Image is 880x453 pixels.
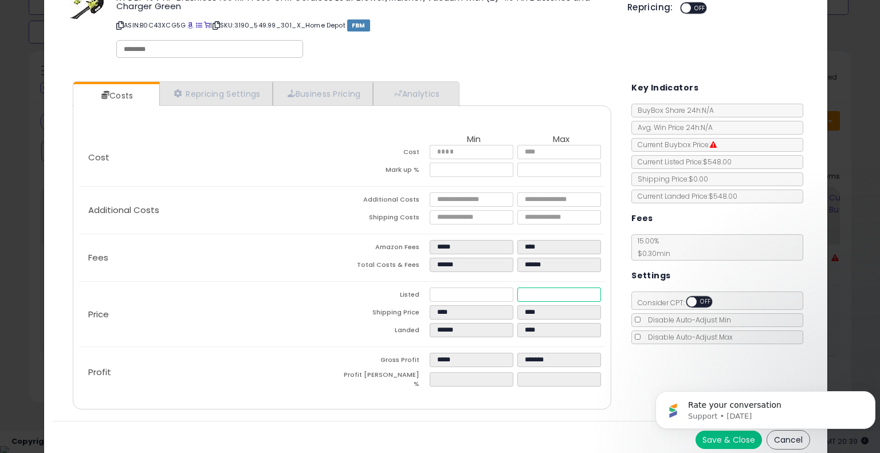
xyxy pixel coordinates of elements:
[79,253,342,262] p: Fees
[642,315,731,325] span: Disable Auto-Adjust Min
[632,105,714,115] span: BuyBox Share 24h: N/A
[347,19,370,31] span: FBM
[342,163,430,180] td: Mark up %
[631,81,698,95] h5: Key Indicators
[642,332,733,342] span: Disable Auto-Adjust Max
[342,353,430,371] td: Gross Profit
[631,211,653,226] h5: Fees
[342,371,430,392] td: Profit [PERSON_NAME] %
[627,3,673,12] h5: Repricing:
[342,145,430,163] td: Cost
[632,174,708,184] span: Shipping Price: $0.00
[632,140,717,149] span: Current Buybox Price:
[342,287,430,305] td: Listed
[204,21,210,30] a: Your listing only
[79,310,342,319] p: Price
[342,258,430,275] td: Total Costs & Fees
[159,82,273,105] a: Repricing Settings
[196,21,202,30] a: All offer listings
[710,141,717,148] i: Suppressed Buy Box
[632,249,670,258] span: $0.30 min
[631,269,670,283] h5: Settings
[651,367,880,447] iframe: Intercom notifications message
[691,3,709,13] span: OFF
[342,192,430,210] td: Additional Costs
[373,82,458,105] a: Analytics
[342,240,430,258] td: Amazon Fees
[73,84,158,107] a: Costs
[632,298,728,308] span: Consider CPT:
[632,191,737,201] span: Current Landed Price: $548.00
[342,210,430,228] td: Shipping Costs
[187,21,194,30] a: BuyBox page
[342,305,430,323] td: Shipping Price
[79,206,342,215] p: Additional Costs
[79,368,342,377] p: Profit
[517,135,605,145] th: Max
[79,153,342,162] p: Cost
[273,82,373,105] a: Business Pricing
[342,323,430,341] td: Landed
[697,297,715,307] span: OFF
[116,16,610,34] p: ASIN: B0C43XCG5G | SKU: 3190_549.99_301_X_Home Depot
[632,123,713,132] span: Avg. Win Price 24h: N/A
[632,157,732,167] span: Current Listed Price: $548.00
[632,236,670,258] span: 15.00 %
[430,135,517,145] th: Min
